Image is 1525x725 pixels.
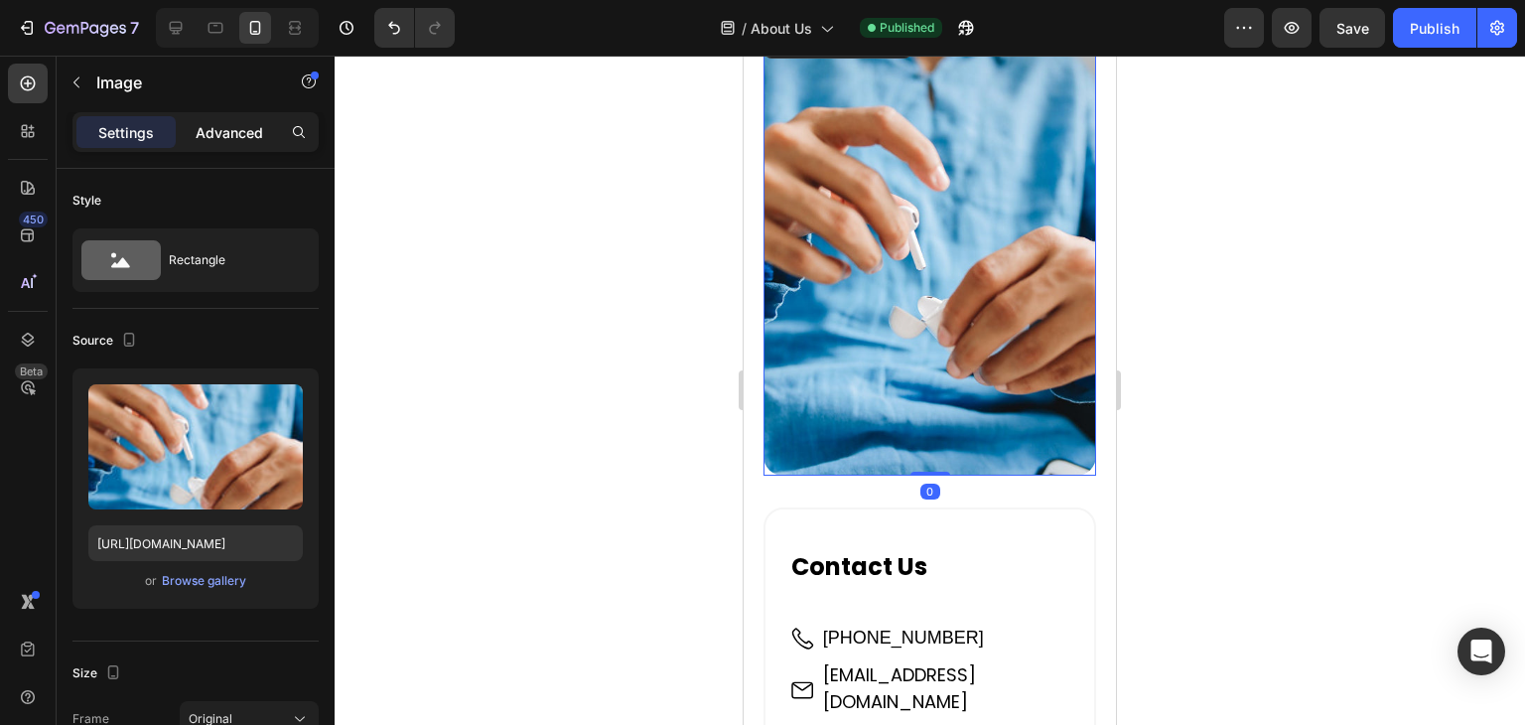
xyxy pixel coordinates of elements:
span: About Us [751,18,812,39]
a: [PHONE_NUMBER] [79,575,240,591]
div: Source [72,328,141,355]
div: 450 [19,212,48,227]
div: Open Intercom Messenger [1457,628,1505,675]
p: 7 [130,16,139,40]
div: Beta [15,363,48,379]
div: Publish [1410,18,1459,39]
a: [EMAIL_ADDRESS][DOMAIN_NAME] [79,611,232,657]
div: Size [72,660,125,687]
h2: Contact Us [46,494,327,528]
p: Image [96,71,265,94]
img: gempages_581757496763351912-8c4a078e-f132-4793-9eff-dc46a507e2e9.svg [46,621,72,648]
p: Advanced [196,122,263,143]
span: [EMAIL_ADDRESS][DOMAIN_NAME] [79,607,232,658]
input: https://example.com/image.jpg [88,525,303,561]
span: Published [880,19,934,37]
div: Rectangle [169,237,290,283]
img: preview-image [88,384,303,509]
button: Publish [1393,8,1476,48]
iframe: To enrich screen reader interactions, please activate Accessibility in Grammarly extension settings [744,56,1116,725]
span: / [742,18,747,39]
div: 0 [177,428,197,444]
div: Style [72,192,101,210]
div: Browse gallery [162,572,246,590]
p: Settings [98,122,154,143]
span: [PHONE_NUMBER] [79,572,240,592]
span: or [145,569,157,593]
button: Browse gallery [161,571,247,591]
div: Undo/Redo [374,8,455,48]
img: gempages_581757496763351912-5b64b1c8-70d2-4aa1-a3af-f8df82d32c6a.svg [46,570,72,597]
button: 7 [8,8,148,48]
button: Save [1319,8,1385,48]
span: Save [1336,20,1369,37]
